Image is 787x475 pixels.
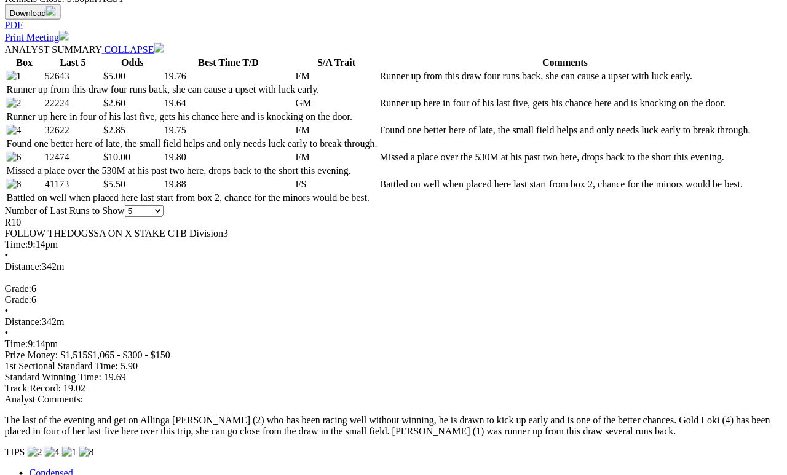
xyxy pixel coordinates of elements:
img: download.svg [46,6,56,16]
td: FM [295,151,378,163]
div: FOLLOW THEDOGSSA ON X STAKE CTB Division3 [5,228,782,239]
div: 6 [5,294,782,305]
td: 19.76 [164,70,294,82]
span: $5.00 [103,71,125,81]
span: Standard Winning Time: [5,372,101,382]
div: Prize Money: $1,515 [5,350,782,361]
img: 2 [7,98,22,109]
div: Download [5,20,782,31]
td: Missed a place over the 530M at his past two here, drops back to the short this evening. [379,151,751,163]
div: ANALYST SUMMARY [5,43,782,55]
p: The last of the evening and get on Allinga [PERSON_NAME] (2) who has been racing well without win... [5,415,782,437]
td: 12474 [44,151,101,163]
span: Grade: [5,283,32,294]
span: 1st Sectional Standard Time: [5,361,118,371]
td: 52643 [44,70,101,82]
img: 1 [7,71,22,82]
th: Odds [103,57,162,69]
img: 6 [7,152,22,163]
span: $1,065 - $300 - $150 [88,350,171,360]
span: 5.90 [121,361,138,371]
td: Found one better here of late, the small field helps and only needs luck early to break through. [379,124,751,136]
img: 8 [7,179,22,190]
img: printer.svg [59,31,69,41]
div: Number of Last Runs to Show [5,205,782,217]
td: 22224 [44,97,101,109]
span: Track Record: [5,383,61,393]
td: Runner up here in four of his last five, gets his chance here and is knocking on the door. [6,111,378,123]
span: • [5,328,9,338]
span: $2.85 [103,125,125,135]
td: 19.75 [164,124,294,136]
th: Box [6,57,43,69]
a: COLLAPSE [102,44,164,55]
img: 8 [79,447,94,458]
td: GM [295,97,378,109]
span: COLLAPSE [105,44,154,55]
div: 9:14pm [5,239,782,250]
td: 19.88 [164,178,294,190]
span: 19.69 [104,372,126,382]
img: 4 [7,125,22,136]
td: Runner up here in four of his last five, gets his chance here and is knocking on the door. [379,97,751,109]
td: 41173 [44,178,101,190]
span: $5.50 [103,179,125,189]
span: 19.02 [63,383,85,393]
span: Time: [5,339,28,349]
td: Battled on well when placed here last start from box 2, chance for the minors would be best. [379,178,751,190]
td: Runner up from this draw four runs back, she can cause a upset with luck early. [379,70,751,82]
span: $10.00 [103,152,130,162]
td: Runner up from this draw four runs back, she can cause a upset with luck early. [6,84,378,96]
button: Download [5,4,61,20]
div: 342m [5,261,782,272]
span: • [5,250,9,261]
img: chevron-down-white.svg [154,43,164,53]
span: Analyst Comments: [5,394,84,404]
td: Battled on well when placed here last start from box 2, chance for the minors would be best. [6,192,378,204]
th: Comments [379,57,751,69]
th: Best Time T/D [164,57,294,69]
div: 9:14pm [5,339,782,350]
div: 6 [5,283,782,294]
span: • [5,305,9,316]
span: TIPS [5,447,25,457]
span: Time: [5,239,28,249]
a: PDF [5,20,23,30]
th: S/A Trait [295,57,378,69]
td: Missed a place over the 530M at his past two here, drops back to the short this evening. [6,165,378,177]
td: FM [295,124,378,136]
td: 19.80 [164,151,294,163]
div: 342m [5,316,782,328]
td: FS [295,178,378,190]
span: Grade: [5,294,32,305]
td: FM [295,70,378,82]
span: R10 [5,217,22,227]
td: Found one better here of late, the small field helps and only needs luck early to break through. [6,138,378,150]
span: $2.60 [103,98,125,108]
span: Distance: [5,261,42,272]
img: 4 [45,447,60,458]
img: 1 [62,447,77,458]
span: Distance: [5,316,42,327]
td: 19.64 [164,97,294,109]
td: 32622 [44,124,101,136]
img: 2 [28,447,42,458]
th: Last 5 [44,57,101,69]
a: Print Meeting [5,32,69,42]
